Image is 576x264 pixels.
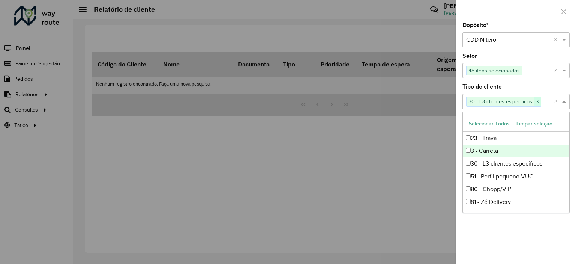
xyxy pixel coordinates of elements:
span: Clear all [554,35,560,44]
div: 51 - Perfil pequeno VUC [463,170,569,183]
div: 3 - Carreta [463,145,569,157]
label: Depósito [462,21,489,30]
label: Setor [462,51,477,60]
div: 81 - Zé Delivery [463,196,569,208]
label: Tipo de cliente [462,82,502,91]
button: Limpar seleção [513,118,556,130]
span: Clear all [554,66,560,75]
div: 30 - L3 clientes específicos [463,157,569,170]
span: 48 itens selecionados [466,66,522,75]
div: 23 - Trava [463,132,569,145]
span: Clear all [554,97,560,106]
span: × [534,97,541,106]
ng-dropdown-panel: Options list [462,112,570,213]
button: Selecionar Todos [465,118,513,130]
span: 30 - L3 clientes específicos [466,97,534,106]
div: 80 - Chopp/VIP [463,183,569,196]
